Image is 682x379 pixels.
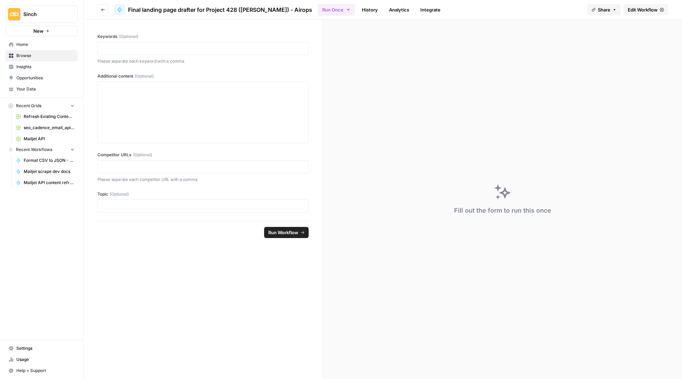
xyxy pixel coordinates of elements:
[6,6,78,23] button: Workspace: Sinch
[24,113,74,120] span: Refresh Existing Content (1)
[13,111,78,122] a: Refresh Existing Content (1)
[97,33,309,40] label: Keywords
[8,8,21,21] img: Sinch Logo
[16,86,74,92] span: Your Data
[6,354,78,365] a: Usage
[6,343,78,354] a: Settings
[13,166,78,177] a: Mailjet scrape dev docs
[24,180,74,186] span: Mailjet API content refresh
[97,73,309,79] label: Additional content
[264,227,309,238] button: Run Workflow
[598,6,610,13] span: Share
[16,75,74,81] span: Opportunities
[16,368,74,374] span: Help + Support
[133,152,152,158] span: (Optional)
[6,50,78,61] a: Browse
[16,345,74,352] span: Settings
[6,26,78,36] button: New
[587,4,621,15] button: Share
[119,33,138,40] span: (Optional)
[110,191,129,197] span: (Optional)
[385,4,413,15] a: Analytics
[6,72,78,84] a: Opportunities
[16,103,41,109] span: Recent Grids
[24,157,74,164] span: Format CSV to JSON - Mailjet
[416,4,445,15] a: Integrate
[6,84,78,95] a: Your Data
[114,4,312,15] a: Final landing page drafter for Project 428 ([PERSON_NAME]) - Airops
[624,4,668,15] a: Edit Workflow
[97,152,309,158] label: Competitor URLs
[128,6,312,14] span: Final landing page drafter for Project 428 ([PERSON_NAME]) - Airops
[358,4,382,15] a: History
[16,147,52,153] span: Recent Workflows
[6,61,78,72] a: Insights
[135,73,154,79] span: (Optional)
[24,125,74,131] span: seo_cadence_email_api(Persona & Audience).csv
[6,39,78,50] a: Home
[24,168,74,175] span: Mailjet scrape dev docs
[6,101,78,111] button: Recent Grids
[13,122,78,133] a: seo_cadence_email_api(Persona & Audience).csv
[13,177,78,188] a: Mailjet API content refresh
[16,356,74,363] span: Usage
[16,64,74,70] span: Insights
[6,365,78,376] button: Help + Support
[628,6,658,13] span: Edit Workflow
[6,144,78,155] button: Recent Workflows
[318,4,355,16] button: Run Once
[97,176,309,183] p: Please separate each competitor URL with a comma
[13,133,78,144] a: Mailjet API
[97,191,309,197] label: Topic
[33,27,43,34] span: New
[268,229,298,236] span: Run Workflow
[16,53,74,59] span: Browse
[16,41,74,48] span: Home
[97,58,309,65] p: Please separate each keyword with a comma
[454,206,551,215] div: Fill out the form to run this once
[23,11,65,18] span: Sinch
[13,155,78,166] a: Format CSV to JSON - Mailjet
[24,136,74,142] span: Mailjet API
